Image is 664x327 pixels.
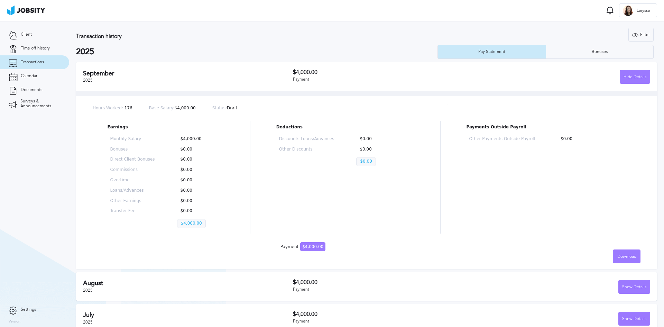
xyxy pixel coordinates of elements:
[619,280,650,294] div: Show Details
[110,157,155,162] p: Direct Client Bonuses
[177,137,222,142] p: $4,000.00
[21,32,32,37] span: Client
[629,28,653,42] div: Filter
[466,125,626,130] p: Payments Outside Payroll
[633,8,653,13] span: Laryssa
[212,106,238,111] p: Draft
[279,137,334,142] p: Discounts Loans/Advances
[212,106,227,110] span: Status:
[149,106,196,111] p: $4,000.00
[177,219,206,228] p: $4,000.00
[7,6,45,15] img: ab4bad089aa723f57921c736e9817d99.png
[475,49,509,54] div: Pay Statement
[300,242,325,251] span: $4,000.00
[619,3,657,17] button: LLaryssa
[110,188,155,193] p: Loans/Advances
[619,312,650,326] div: Show Details
[293,319,472,324] div: Payment
[356,157,376,166] p: $0.00
[177,167,222,172] p: $0.00
[21,46,50,51] span: Time off history
[83,320,93,325] span: 2025
[356,147,412,152] p: $0.00
[9,320,21,324] label: Version:
[21,74,37,79] span: Calendar
[108,125,224,130] p: Earnings
[83,311,293,319] h2: July
[293,77,472,82] div: Payment
[149,106,175,110] span: Base Salary:
[177,188,222,193] p: $0.00
[110,167,155,172] p: Commissions
[21,60,44,65] span: Transactions
[280,245,325,249] div: Payment
[76,47,437,57] h2: 2025
[628,28,654,42] button: Filter
[177,178,222,183] p: $0.00
[617,254,636,259] span: Download
[177,199,222,203] p: $0.00
[83,280,293,287] h2: August
[20,99,61,109] span: Surveys & Announcements
[83,288,93,293] span: 2025
[110,178,155,183] p: Overtime
[588,49,611,54] div: Bonuses
[110,137,155,142] p: Monthly Salary
[293,287,472,292] div: Payment
[293,279,472,285] h3: $4,000.00
[618,280,650,294] button: Show Details
[76,33,392,39] h3: Transaction history
[110,199,155,203] p: Other Earnings
[546,45,654,59] button: Bonuses
[293,69,472,75] h3: $4,000.00
[177,147,222,152] p: $0.00
[623,6,633,16] div: L
[293,311,472,317] h3: $4,000.00
[83,70,293,77] h2: September
[620,70,650,84] button: Hide Details
[618,312,650,326] button: Show Details
[93,106,123,110] span: Hours Worked:
[177,209,222,214] p: $0.00
[83,78,93,83] span: 2025
[177,157,222,162] p: $0.00
[557,137,623,142] p: $0.00
[279,147,334,152] p: Other Discounts
[276,125,414,130] p: Deductions
[356,137,412,142] p: $0.00
[110,209,155,214] p: Transfer Fee
[613,249,640,263] button: Download
[110,147,155,152] p: Bonuses
[469,137,535,142] p: Other Payments Outside Payroll
[93,106,132,111] p: 176
[620,70,650,84] div: Hide Details
[437,45,546,59] button: Pay Statement
[21,88,42,92] span: Documents
[21,307,36,312] span: Settings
